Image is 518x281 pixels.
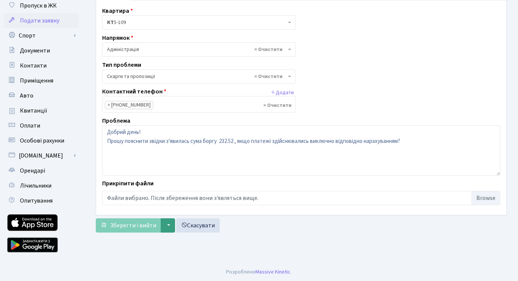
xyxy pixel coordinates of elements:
[102,33,133,42] label: Напрямок
[4,13,79,28] a: Подати заявку
[254,73,282,80] span: Видалити всі елементи
[107,19,286,26] span: <b>КТ</b>&nbsp;&nbsp;&nbsp;&nbsp;5-109
[102,116,130,125] label: Проблема
[102,87,166,96] label: Контактний телефон
[107,46,286,53] span: Адміністрація
[96,218,161,233] button: Зберегти і вийти
[4,133,79,148] a: Особові рахунки
[20,62,47,70] span: Контакти
[4,58,79,73] a: Контакти
[254,46,282,53] span: Видалити всі елементи
[269,87,296,99] button: Додати
[4,163,79,178] a: Орендарі
[102,60,141,69] label: Тип проблеми
[20,2,57,10] span: Пропуск в ЖК
[110,221,156,230] span: Зберегти і вийти
[20,137,64,145] span: Особові рахунки
[4,118,79,133] a: Оплати
[107,19,114,26] b: КТ
[176,218,220,233] a: Скасувати
[4,43,79,58] a: Документи
[263,102,291,109] span: Видалити всі елементи
[102,69,296,84] span: Скарги та пропозиції
[20,197,53,205] span: Опитування
[256,268,291,276] a: Massive Kinetic
[102,42,296,57] span: Адміністрація
[107,73,286,80] span: Скарги та пропозиції
[20,122,40,130] span: Оплати
[20,107,47,115] span: Квитанції
[20,17,59,25] span: Подати заявку
[102,6,133,15] label: Квартира
[20,167,45,175] span: Орендарі
[4,103,79,118] a: Квитанції
[4,178,79,193] a: Лічильники
[4,88,79,103] a: Авто
[4,73,79,88] a: Приміщення
[107,101,110,109] span: ×
[4,148,79,163] a: [DOMAIN_NAME]
[20,47,50,55] span: Документи
[105,101,153,109] li: +380503326497
[102,15,296,30] span: <b>КТ</b>&nbsp;&nbsp;&nbsp;&nbsp;5-109
[4,193,79,208] a: Опитування
[227,268,292,276] div: Розроблено .
[20,92,33,100] span: Авто
[20,182,51,190] span: Лічильники
[20,77,53,85] span: Приміщення
[102,179,154,188] label: Прикріпити файли
[4,28,79,43] a: Спорт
